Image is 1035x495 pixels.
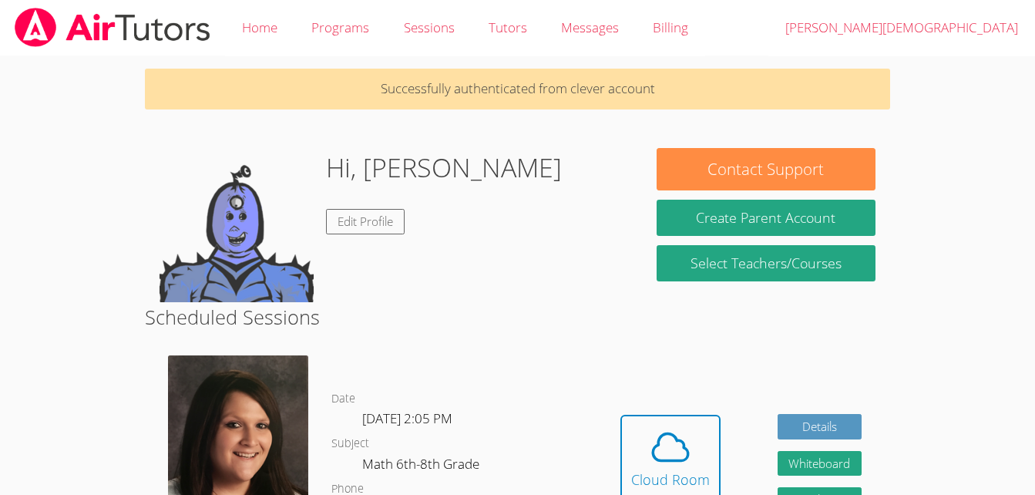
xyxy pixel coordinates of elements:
[657,200,875,236] button: Create Parent Account
[657,148,875,190] button: Contact Support
[145,69,890,109] p: Successfully authenticated from clever account
[331,434,369,453] dt: Subject
[326,148,562,187] h1: Hi, [PERSON_NAME]
[561,19,619,36] span: Messages
[778,451,862,476] button: Whiteboard
[145,302,890,332] h2: Scheduled Sessions
[362,453,482,480] dd: Math 6th-8th Grade
[631,469,710,490] div: Cloud Room
[362,409,452,427] span: [DATE] 2:05 PM
[160,148,314,302] img: default.png
[13,8,212,47] img: airtutors_banner-c4298cdbf04f3fff15de1276eac7730deb9818008684d7c2e4769d2f7ddbe033.png
[778,414,862,439] a: Details
[657,245,875,281] a: Select Teachers/Courses
[326,209,405,234] a: Edit Profile
[331,389,355,409] dt: Date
